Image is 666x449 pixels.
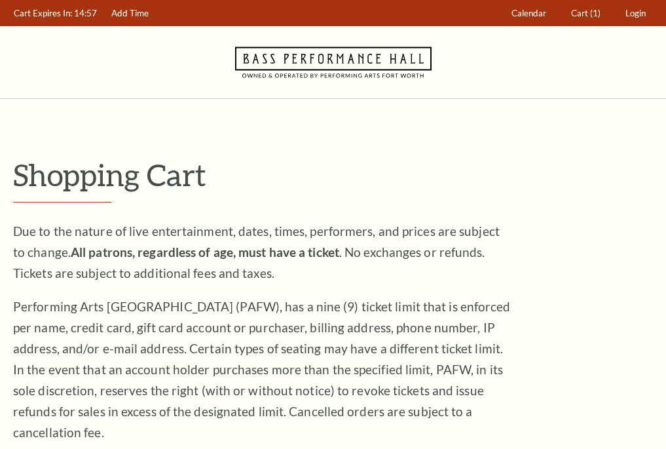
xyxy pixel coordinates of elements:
[13,296,511,443] p: Performing Arts [GEOGRAPHIC_DATA] (PAFW), has a nine (9) ticket limit that is enforced per name, ...
[620,1,652,26] a: Login
[13,158,653,191] p: Shopping Cart
[565,1,607,26] a: Cart (1)
[511,8,546,18] span: Calendar
[14,8,72,18] span: Cart Expires In:
[590,8,601,18] span: (1)
[71,244,339,260] strong: All patrons, regardless of age, must have a ticket
[74,8,97,18] span: 14:57
[105,1,155,26] a: Add Time
[571,8,588,18] span: Cart
[506,1,553,26] a: Calendar
[625,8,646,18] span: Login
[13,224,500,281] span: Due to the nature of live entertainment, dates, times, performers, and prices are subject to chan...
